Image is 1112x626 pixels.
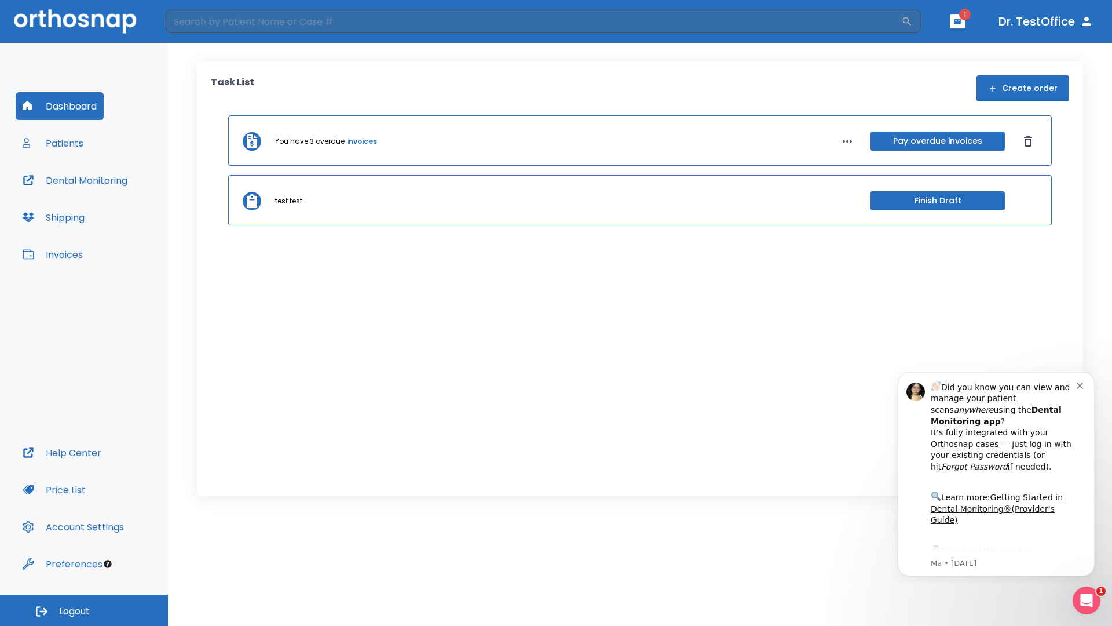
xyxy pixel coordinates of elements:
[1073,587,1100,614] iframe: Intercom live chat
[16,513,131,541] button: Account Settings
[347,136,377,147] a: invoices
[103,559,113,569] div: Tooltip anchor
[16,203,92,231] button: Shipping
[994,11,1098,32] button: Dr. TestOffice
[211,75,254,101] p: Task List
[1019,132,1037,151] button: Dismiss
[166,10,901,33] input: Search by Patient Name or Case #
[976,75,1069,101] button: Create order
[1096,587,1106,596] span: 1
[50,196,196,207] p: Message from Ma, sent 8w ago
[275,136,345,147] p: You have 3 overdue
[870,191,1005,210] button: Finish Draft
[14,9,137,33] img: Orthosnap
[16,241,90,268] button: Invoices
[16,129,90,157] button: Patients
[880,362,1112,583] iframe: Intercom notifications message
[50,185,153,206] a: App Store
[16,439,108,467] button: Help Center
[196,18,206,27] button: Dismiss notification
[16,476,93,504] button: Price List
[16,550,109,578] button: Preferences
[50,182,196,241] div: Download the app: | ​ Let us know if you need help getting started!
[870,132,1005,151] button: Pay overdue invoices
[16,92,104,120] button: Dashboard
[16,166,134,194] button: Dental Monitoring
[959,9,971,20] span: 1
[275,196,302,206] p: test test
[59,605,90,618] span: Logout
